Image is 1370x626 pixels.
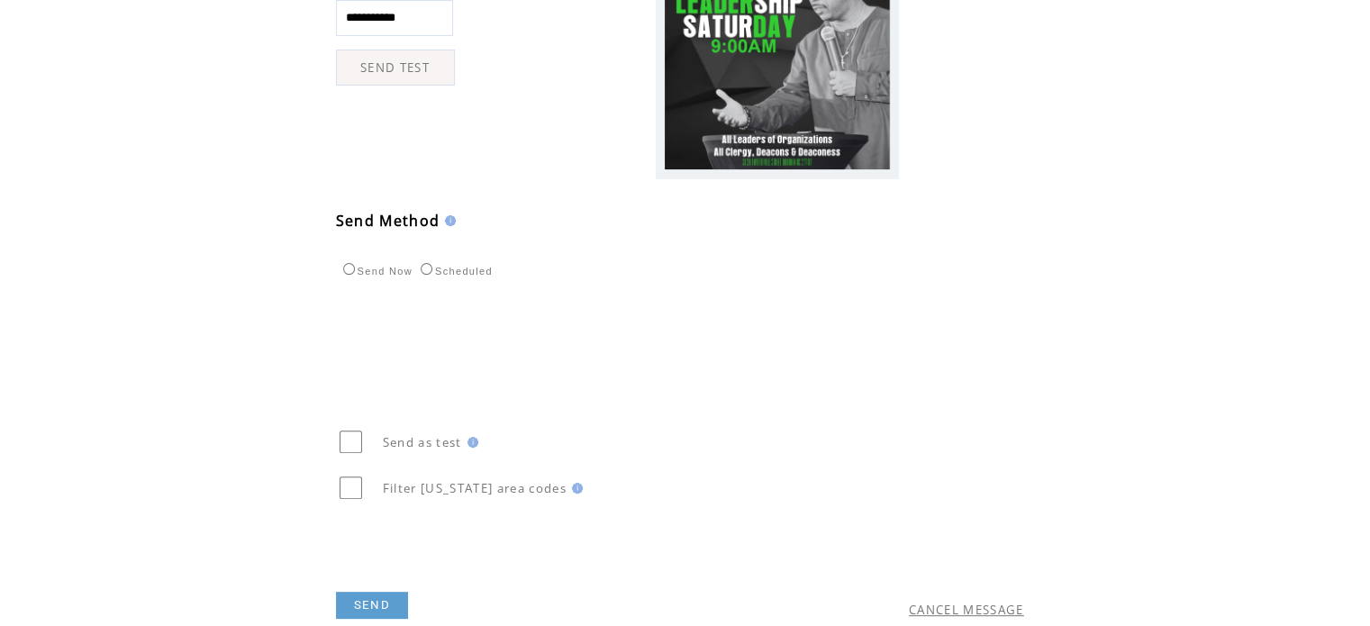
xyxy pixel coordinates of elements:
[462,437,478,448] img: help.gif
[336,50,455,86] a: SEND TEST
[421,263,432,275] input: Scheduled
[336,211,440,231] span: Send Method
[440,215,456,226] img: help.gif
[343,263,355,275] input: Send Now
[567,483,583,494] img: help.gif
[383,480,567,496] span: Filter [US_STATE] area codes
[909,602,1024,618] a: CANCEL MESSAGE
[339,266,413,277] label: Send Now
[336,592,408,619] a: SEND
[383,434,462,450] span: Send as test
[416,266,493,277] label: Scheduled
